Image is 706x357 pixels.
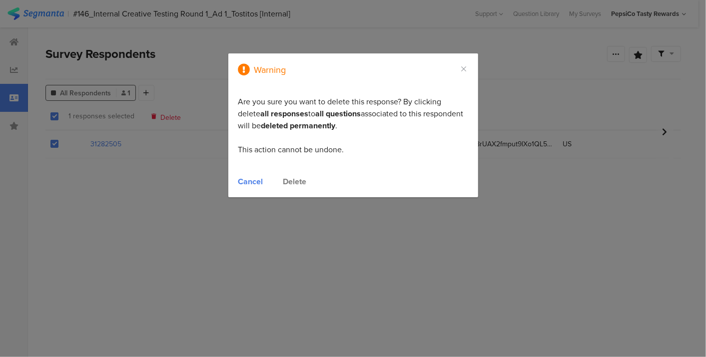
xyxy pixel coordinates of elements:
b: all responses [261,108,309,119]
div: Delete [283,176,307,187]
b: deleted permanently [261,120,336,131]
b: all questions [316,108,361,119]
button: Close [460,63,468,75]
div: Warning [254,65,286,74]
div: dialog [228,53,478,197]
div: Cancel [238,176,263,187]
span: Are you sure you want to delete this response? By clicking delete to associated to this responden... [238,96,464,155]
